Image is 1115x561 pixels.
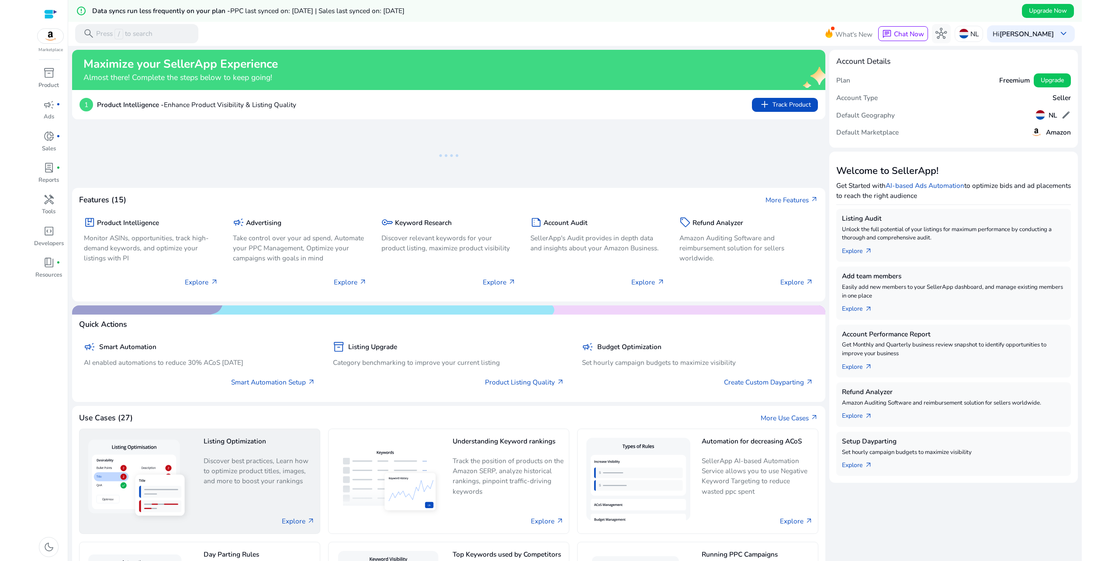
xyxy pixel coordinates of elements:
[204,437,315,453] h5: Listing Optimization
[878,26,928,41] button: chatChat Now
[935,28,947,39] span: hub
[759,99,770,110] span: add
[35,271,62,280] p: Resources
[84,357,315,367] p: AI enabled automations to reduce 30% ACoS [DATE]
[1022,4,1074,18] button: Upgrade Now
[233,217,244,228] span: campaign
[84,217,95,228] span: package
[43,99,55,111] span: campaign
[810,414,818,422] span: arrow_outward
[780,516,813,526] a: Explore
[530,233,665,253] p: SellerApp's Audit provides in depth data and insights about your Amazon Business.
[842,457,880,470] a: Explorearrow_outward
[33,97,64,128] a: campaignfiber_manual_recordAds
[38,176,59,185] p: Reports
[842,242,880,256] a: Explorearrow_outward
[1031,126,1042,138] img: amazon.svg
[582,341,593,353] span: campaign
[724,377,814,387] a: Create Custom Dayparting
[185,277,218,287] p: Explore
[333,357,564,367] p: Category benchmarking to improve your current listing
[508,278,516,286] span: arrow_outward
[211,278,218,286] span: arrow_outward
[702,437,813,453] h5: Automation for decreasing ACoS
[97,219,159,227] h5: Product Intelligence
[381,233,516,253] p: Discover relevant keywords for your product listing, maximize product visibility
[842,272,1065,280] h5: Add team members
[835,27,873,42] span: What's New
[381,217,393,228] span: key
[993,31,1054,37] p: Hi
[932,24,951,43] button: hub
[693,219,743,227] h5: Refund Analyzer
[56,166,60,170] span: fiber_manual_record
[43,541,55,553] span: dark_mode
[43,194,55,205] span: handyman
[308,378,315,386] span: arrow_outward
[79,320,127,329] h4: Quick Actions
[842,330,1065,338] h5: Account Performance Report
[842,408,880,421] a: Explorearrow_outward
[582,357,814,367] p: Set hourly campaign budgets to maximize visibility
[99,343,156,351] h5: Smart Automation
[231,377,315,387] a: Smart Automation Setup
[865,461,873,469] span: arrow_outward
[759,99,810,110] span: Track Product
[1035,110,1045,120] img: nl.svg
[806,278,814,286] span: arrow_outward
[842,301,880,314] a: Explorearrow_outward
[96,29,152,39] p: Press to search
[970,26,979,42] p: NL
[83,57,278,71] h2: Maximize your SellerApp Experience
[1041,76,1064,85] span: Upgrade
[865,363,873,371] span: arrow_outward
[97,100,296,110] p: Enhance Product Visibility & Listing Quality
[33,192,64,223] a: handymanTools
[842,341,1065,358] p: Get Monthly and Quarterly business review snapshot to identify opportunities to improve your busi...
[33,224,64,255] a: code_blocksDevelopers
[34,239,64,248] p: Developers
[842,448,1065,457] p: Set hourly campaign budgets to maximize visibility
[84,233,218,263] p: Monitor ASINs, opportunities, track high-demand keywords, and optimize your listings with PI
[43,131,55,142] span: donut_small
[38,47,63,53] p: Marketplace
[1061,110,1071,120] span: edit
[56,135,60,139] span: fiber_manual_record
[359,278,367,286] span: arrow_outward
[631,277,665,287] p: Explore
[79,413,133,422] h4: Use Cases (27)
[530,217,542,228] span: summarize
[282,516,315,526] a: Explore
[1049,111,1057,119] h5: NL
[334,277,367,287] p: Explore
[842,358,880,372] a: Explorearrow_outward
[765,195,818,205] a: More Featuresarrow_outward
[836,57,890,66] h4: Account Details
[752,98,817,112] button: addTrack Product
[865,247,873,255] span: arrow_outward
[836,111,895,119] h5: Default Geography
[780,277,814,287] p: Explore
[33,255,64,287] a: book_4fiber_manual_recordResources
[333,341,344,353] span: inventory_2
[56,261,60,265] span: fiber_manual_record
[679,233,814,263] p: Amazon Auditing Software and reimbursement solution for sellers worldwide.
[43,162,55,173] span: lab_profile
[44,113,54,121] p: Ads
[92,7,405,15] h5: Data syncs run less frequently on your plan -
[84,341,95,353] span: campaign
[679,217,691,228] span: sell
[1046,128,1071,136] h5: Amazon
[544,219,588,227] h5: Account Audit
[43,257,55,268] span: book_4
[842,437,1065,445] h5: Setup Dayparting
[33,66,64,97] a: inventory_2Product
[999,76,1030,84] h5: Freemium
[556,517,564,525] span: arrow_outward
[836,180,1071,201] p: Get Started with to optimize bids and ad placements to reach the right audience
[43,67,55,79] span: inventory_2
[307,517,315,525] span: arrow_outward
[531,516,564,526] a: Explore
[348,343,397,351] h5: Listing Upgrade
[810,196,818,204] span: arrow_outward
